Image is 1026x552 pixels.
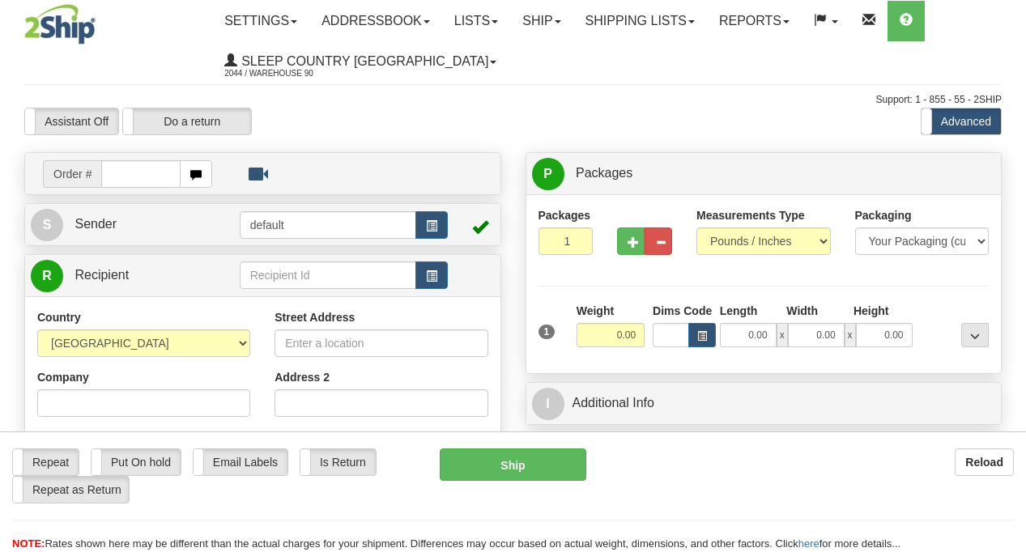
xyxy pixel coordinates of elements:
a: P Packages [532,157,996,190]
label: Packaging [855,207,912,223]
span: Sender [75,217,117,231]
span: I [532,388,564,420]
label: Email Labels [194,449,287,475]
input: Recipient Id [240,261,417,289]
a: Reports [707,1,802,41]
a: Ship [510,1,573,41]
b: Reload [965,456,1003,469]
label: Dims Code [653,303,712,319]
div: ... [961,323,989,347]
iframe: chat widget [989,193,1024,359]
label: Repeat [13,449,79,475]
label: Country [37,309,81,325]
label: Street Address [275,309,355,325]
input: Sender Id [240,211,417,239]
label: Company [37,369,89,385]
a: here [798,537,820,550]
a: Settings [212,1,309,41]
span: Recipient [75,268,129,282]
a: IAdditional Info [532,387,996,420]
label: Put On hold [92,449,181,475]
button: Ship [440,448,586,481]
input: Enter a location [275,329,487,357]
a: R Recipient [31,259,216,292]
label: Address 2 [275,369,330,385]
label: Is Return [300,449,376,475]
a: Sleep Country [GEOGRAPHIC_DATA] 2044 / Warehouse 90 [212,41,509,82]
label: Packages [539,207,591,223]
label: Advanced [922,108,1001,134]
span: 2044 / Warehouse 90 [224,66,346,82]
span: 1 [539,325,556,339]
a: S Sender [31,208,240,241]
label: Do a return [123,108,251,134]
label: Height [854,303,889,319]
label: Contact Person [37,429,121,445]
label: Measurements Type [696,207,805,223]
button: Reload [955,448,1014,476]
div: Support: 1 - 855 - 55 - 2SHIP [24,93,1002,107]
a: Lists [442,1,510,41]
span: S [31,209,63,241]
a: Addressbook [309,1,442,41]
label: Length [720,303,758,319]
label: Weight [577,303,614,319]
span: Packages [576,166,632,180]
span: R [31,260,63,292]
label: Address 3 [275,429,330,445]
a: Shipping lists [573,1,707,41]
span: Order # [43,160,101,188]
label: Repeat as Return [13,477,129,503]
span: x [845,323,856,347]
span: P [532,158,564,190]
span: x [777,323,788,347]
span: NOTE: [12,537,45,550]
label: Width [786,303,818,319]
img: logo2044.jpg [24,4,96,45]
span: Sleep Country [GEOGRAPHIC_DATA] [237,54,488,68]
label: Assistant Off [25,108,118,134]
